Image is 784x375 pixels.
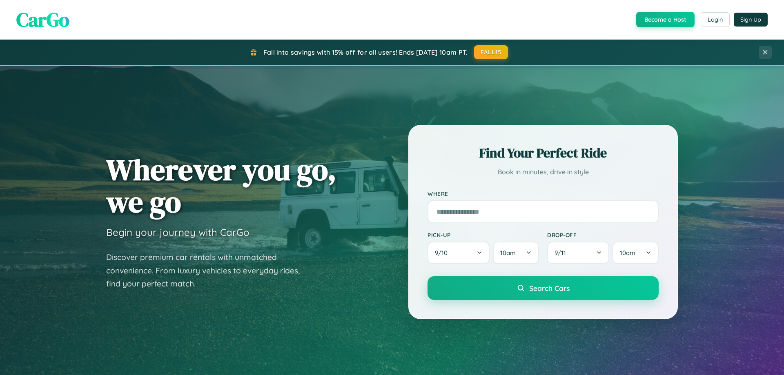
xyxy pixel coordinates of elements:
[428,166,659,178] p: Book in minutes, drive in style
[428,231,539,238] label: Pick-up
[620,249,635,257] span: 10am
[263,48,468,56] span: Fall into savings with 15% off for all users! Ends [DATE] 10am PT.
[636,12,695,27] button: Become a Host
[106,153,336,218] h1: Wherever you go, we go
[428,144,659,162] h2: Find Your Perfect Ride
[529,284,570,293] span: Search Cars
[701,12,730,27] button: Login
[500,249,516,257] span: 10am
[612,242,659,264] button: 10am
[493,242,539,264] button: 10am
[547,231,659,238] label: Drop-off
[428,276,659,300] button: Search Cars
[435,249,452,257] span: 9 / 10
[106,226,249,238] h3: Begin your journey with CarGo
[555,249,570,257] span: 9 / 11
[734,13,768,27] button: Sign Up
[547,242,609,264] button: 9/11
[474,45,508,59] button: FALL15
[16,6,69,33] span: CarGo
[106,251,310,291] p: Discover premium car rentals with unmatched convenience. From luxury vehicles to everyday rides, ...
[428,242,490,264] button: 9/10
[428,190,659,197] label: Where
